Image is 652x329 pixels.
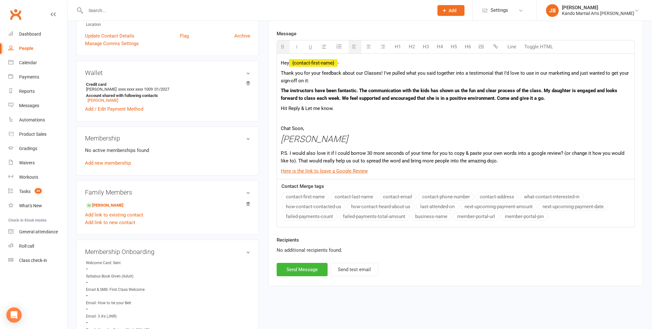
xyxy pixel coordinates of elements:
[86,293,250,298] strong: -
[416,202,459,211] button: last-attended-on
[8,113,67,127] a: Automations
[291,40,304,53] button: Italic
[347,202,415,211] button: how-contact-heard-about-us
[411,212,451,221] button: business-name
[85,160,131,166] a: Add new membership
[448,40,460,53] button: H5
[521,40,556,53] button: Toggle HTML
[86,306,250,312] strong: -
[8,70,67,84] a: Payments
[85,81,250,104] li: [PERSON_NAME]
[281,168,368,174] a: Here is the link to leave a Google Review
[8,156,67,170] a: Waivers
[88,98,118,103] a: [PERSON_NAME]
[281,134,348,144] i: [PERSON_NAME]
[85,147,250,154] p: No active memberships found
[330,193,377,201] button: contact-last-name
[8,199,67,213] a: What's New
[19,89,35,94] div: Reports
[333,41,347,53] button: Ordered List
[19,132,46,137] div: Product Sales
[85,40,139,47] a: Manage Comms Settings
[520,193,584,201] button: what-contact-interested-in
[85,211,143,219] a: Add link to existing contact
[86,93,247,98] strong: Account shared with following contacts
[339,212,409,221] button: failed-payments-total-amount
[8,99,67,113] a: Messages
[8,84,67,99] a: Reports
[19,117,45,122] div: Automations
[8,6,24,22] a: Clubworx
[8,184,67,199] a: Tasks 39
[19,175,38,180] div: Workouts
[8,170,67,184] a: Workouts
[85,32,134,40] a: Update Contact Details
[84,6,429,15] input: Search...
[277,263,328,276] button: Send Message
[19,103,39,108] div: Messages
[538,202,608,211] button: next-upcoming-payment-date
[476,193,518,201] button: contact-address
[85,189,250,196] h3: Family Members
[19,160,35,165] div: Waivers
[281,59,631,67] p: Hey
[86,273,138,279] div: Syllabus Book Given (Adult)
[453,212,499,221] button: member-portal-url
[86,82,247,87] strong: Credit card
[462,40,474,53] button: H6
[86,279,250,285] strong: -
[281,88,617,101] b: The instructors have been fantastic. The communication with the kids has shown us the fun and cle...
[180,32,189,40] a: Flag
[377,40,390,53] button: Align text right
[437,5,464,16] button: Add
[85,219,135,226] a: Add link to new contact
[19,146,37,151] div: Gradings
[85,135,250,142] h3: Membership
[86,287,145,293] div: Email & SMS: First Class Welcome
[349,40,361,53] button: Align text left
[85,105,143,113] a: Add / Edit Payment Method
[86,266,250,272] strong: -
[19,258,47,263] div: Class check-in
[281,69,631,85] p: Thank you for your feedback about our Classes! I’ve pulled what you said together into a testimon...
[86,320,250,326] strong: -
[8,56,67,70] a: Calendar
[363,40,376,53] button: Center
[19,46,33,51] div: People
[19,243,34,249] div: Roll call
[318,40,331,53] button: Unordered List
[85,248,250,255] h3: Membership Onboarding
[490,40,503,53] button: Insert link
[434,40,446,53] button: H4
[546,4,559,17] div: JB
[8,141,67,156] a: Gradings
[8,253,67,268] a: Class kiosk mode
[392,40,404,53] button: H1
[330,263,378,276] button: Send test email
[460,202,537,211] button: next-upcoming-payment-amount
[8,41,67,56] a: People
[8,27,67,41] a: Dashboard
[86,260,138,266] div: Welcome Card: Sent
[277,246,635,254] div: No additional recipients found.
[491,3,508,17] span: Settings
[86,22,250,28] div: Location
[281,105,631,112] p: Hit Reply & Let me know.
[562,5,634,10] div: [PERSON_NAME]
[19,203,42,208] div: What's New
[86,202,124,209] a: [PERSON_NAME]
[277,30,296,38] label: Message
[86,313,138,319] div: Email: 3 A's (JNR)
[282,193,329,201] button: contact-first-name
[19,60,37,65] div: Calendar
[337,60,339,66] span: -
[418,193,474,201] button: contact-phone-number
[282,202,345,211] button: how-contact-contacted-us
[35,188,42,194] span: 39
[281,125,631,132] p: Chat Soon,
[85,69,250,76] h3: Wallet
[154,87,169,92] span: 01/2027
[19,189,31,194] div: Tasks
[118,87,153,92] span: xxxx xxxx xxxx 1009
[420,40,432,53] button: H3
